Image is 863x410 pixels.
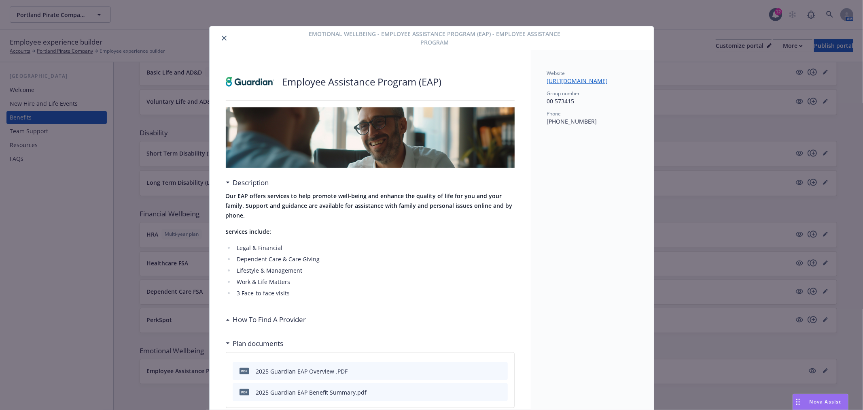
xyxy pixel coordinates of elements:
span: Group number [547,90,580,97]
p: 00 573415 [547,97,638,105]
span: Emotional Wellbeing - Employee Assistance Program (EAP) - Employee Assistance Program [303,30,566,47]
span: Nova Assist [810,398,842,405]
span: PDF [240,368,249,374]
div: 2025 Guardian EAP Benefit Summary.pdf [256,388,367,397]
button: download file [484,367,491,376]
img: banner [226,107,515,168]
a: [URL][DOMAIN_NAME] [547,77,615,85]
div: Drag to move [793,394,803,410]
div: How To Find A Provider [226,314,306,325]
button: Nova Assist [793,394,848,410]
h3: How To Find A Provider [233,314,306,325]
li: Legal & Financial [235,243,515,253]
li: 3 Face-to-face visits [235,288,515,298]
h3: Description [233,177,269,188]
li: Dependent Care & Care Giving [235,254,515,264]
div: Description [226,177,269,188]
span: Website [547,70,565,77]
div: Plan documents [226,338,284,349]
strong: Our EAP offers services to help promote well-being and enhance the quality of life for you and yo... [226,192,513,219]
button: close [219,33,229,43]
span: pdf [240,389,249,395]
button: preview file [497,367,505,376]
strong: Services include: [226,228,271,235]
button: download file [484,388,491,397]
h3: Plan documents [233,338,284,349]
li: Lifestyle & Management [235,266,515,275]
span: Phone [547,110,561,117]
button: preview file [497,388,505,397]
p: [PHONE_NUMBER] [547,117,638,126]
img: Guardian [226,70,274,94]
p: Employee Assistance Program (EAP) [282,75,442,89]
div: 2025 Guardian EAP Overview .PDF [256,367,348,376]
li: Work & Life Matters [235,277,515,287]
